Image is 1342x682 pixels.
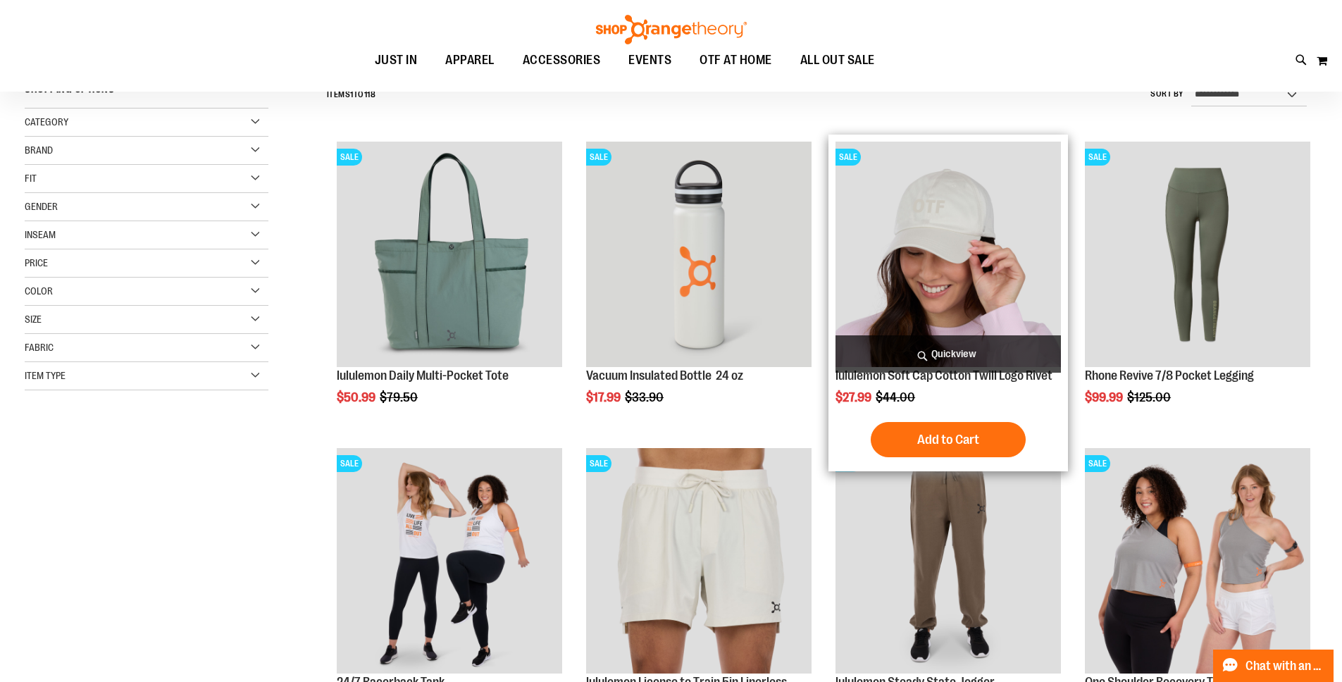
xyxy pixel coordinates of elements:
[1085,142,1310,367] img: Rhone Revive 7/8 Pocket Legging
[1127,390,1173,404] span: $125.00
[25,173,37,184] span: Fit
[1085,455,1110,472] span: SALE
[1085,149,1110,166] span: SALE
[337,455,362,472] span: SALE
[871,422,1026,457] button: Add to Cart
[917,432,979,447] span: Add to Cart
[1085,142,1310,369] a: Rhone Revive 7/8 Pocket LeggingSALE
[828,135,1068,471] div: product
[1078,135,1317,440] div: product
[375,44,418,76] span: JUST IN
[835,149,861,166] span: SALE
[25,314,42,325] span: Size
[337,448,562,676] a: 24/7 Racerback TankSALE
[327,84,376,106] h2: Items to
[835,142,1061,367] img: OTF lululemon Soft Cap Cotton Twill Logo Rivet Khaki
[1245,659,1325,673] span: Chat with an Expert
[445,44,495,76] span: APPAREL
[330,135,569,440] div: product
[25,201,58,212] span: Gender
[586,368,743,383] a: Vacuum Insulated Bottle 24 oz
[337,149,362,166] span: SALE
[835,335,1061,373] a: Quickview
[586,390,623,404] span: $17.99
[1085,368,1254,383] a: Rhone Revive 7/8 Pocket Legging
[835,368,1052,383] a: lululemon Soft Cap Cotton Twill Logo Rivet
[380,390,420,404] span: $79.50
[586,142,812,369] a: Vacuum Insulated Bottle 24 ozSALE
[523,44,601,76] span: ACCESSORIES
[350,89,354,99] span: 1
[337,390,378,404] span: $50.99
[586,448,812,674] img: lululemon License to Train 5in Linerless Shorts
[25,77,268,108] strong: Shopping Options
[835,142,1061,369] a: OTF lululemon Soft Cap Cotton Twill Logo Rivet KhakiSALE
[25,285,53,297] span: Color
[800,44,875,76] span: ALL OUT SALE
[1085,448,1310,676] a: Main view of One Shoulder Recovery TankSALE
[876,390,917,404] span: $44.00
[1085,390,1125,404] span: $99.99
[579,135,819,440] div: product
[337,368,509,383] a: lululemon Daily Multi-Pocket Tote
[586,448,812,676] a: lululemon License to Train 5in Linerless ShortsSALE
[25,116,68,128] span: Category
[25,342,54,353] span: Fabric
[364,89,376,99] span: 118
[625,390,666,404] span: $33.90
[337,448,562,674] img: 24/7 Racerback Tank
[586,149,611,166] span: SALE
[835,448,1061,674] img: lululemon Steady State Jogger
[586,455,611,472] span: SALE
[1150,88,1184,100] label: Sort By
[586,142,812,367] img: Vacuum Insulated Bottle 24 oz
[835,390,874,404] span: $27.99
[628,44,671,76] span: EVENTS
[337,142,562,369] a: lululemon Daily Multi-Pocket ToteSALE
[337,142,562,367] img: lululemon Daily Multi-Pocket Tote
[25,370,66,381] span: Item Type
[1213,650,1334,682] button: Chat with an Expert
[594,15,749,44] img: Shop Orangetheory
[1085,448,1310,674] img: Main view of One Shoulder Recovery Tank
[25,144,53,156] span: Brand
[25,257,48,268] span: Price
[700,44,772,76] span: OTF AT HOME
[25,229,56,240] span: Inseam
[835,448,1061,676] a: lululemon Steady State JoggerSALE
